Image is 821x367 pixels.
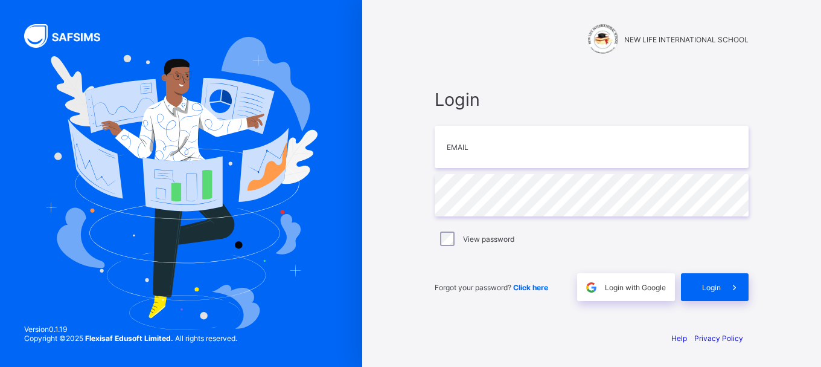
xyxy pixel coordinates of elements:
span: Login [702,283,721,292]
strong: Flexisaf Edusoft Limited. [85,334,173,343]
a: Click here [513,283,548,292]
span: Login [435,89,749,110]
img: google.396cfc9801f0270233282035f929180a.svg [584,281,598,294]
span: Copyright © 2025 All rights reserved. [24,334,237,343]
a: Help [671,334,687,343]
span: Forgot your password? [435,283,548,292]
span: Login with Google [605,283,666,292]
img: Hero Image [45,37,318,331]
label: View password [463,235,514,244]
span: NEW LIFE INTERNATIONAL SCHOOL [624,35,749,44]
a: Privacy Policy [694,334,743,343]
span: Version 0.1.19 [24,325,237,334]
img: SAFSIMS Logo [24,24,115,48]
